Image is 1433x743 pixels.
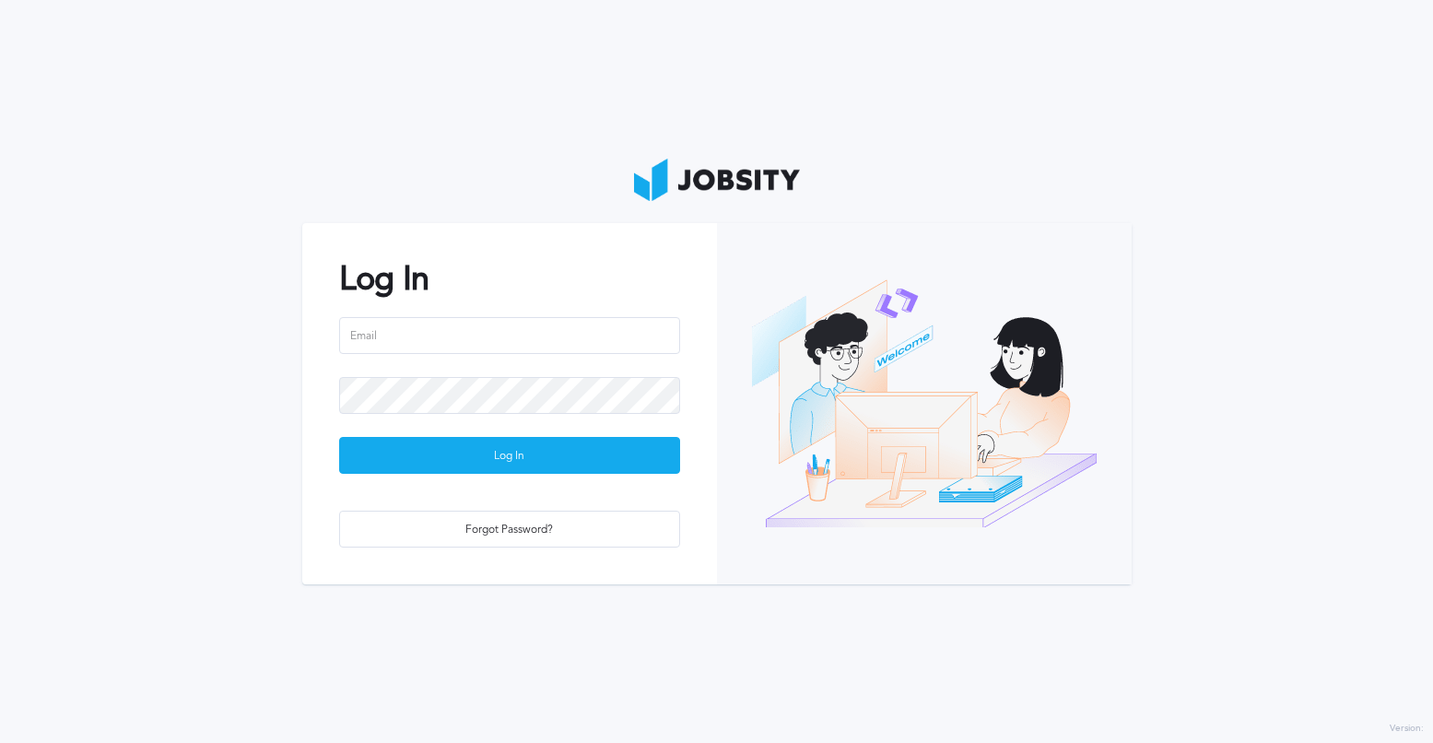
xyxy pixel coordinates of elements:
div: Forgot Password? [340,512,679,548]
h2: Log In [339,260,680,298]
input: Email [339,317,680,354]
button: Forgot Password? [339,511,680,548]
label: Version: [1390,724,1424,735]
button: Log In [339,437,680,474]
div: Log In [340,438,679,475]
